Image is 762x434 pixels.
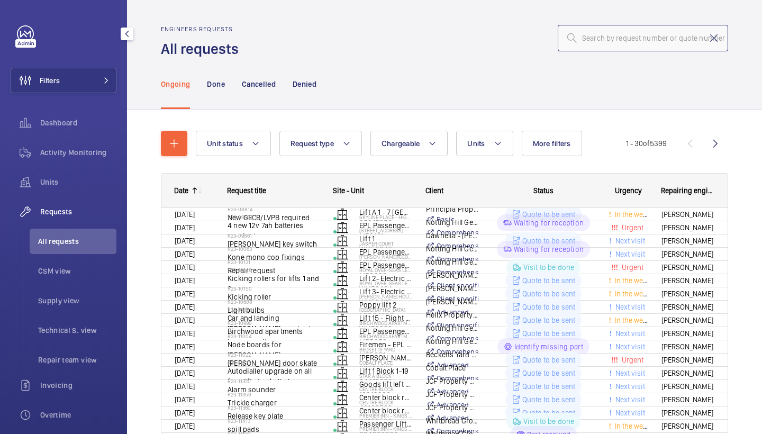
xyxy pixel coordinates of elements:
[426,243,478,254] p: Notting Hill Genesis
[175,276,195,285] span: [DATE]
[40,206,116,217] span: Requests
[359,306,412,313] p: [GEOGRAPHIC_DATA]
[613,422,650,430] span: In the week
[175,329,195,338] span: [DATE]
[426,270,478,281] p: [PERSON_NAME] [PERSON_NAME] + [PERSON_NAME] - [PERSON_NAME]
[613,329,645,338] span: Next visit
[359,333,412,339] p: Birchwood Apartments - High Risk Building
[426,336,478,347] p: Notting Hill Genesis
[514,244,584,255] p: Waiting for reception
[661,248,714,260] span: [PERSON_NAME]
[359,240,412,247] p: Jasper Court
[426,415,478,426] p: Whitbread Group PLC
[613,395,645,404] span: Next visit
[426,230,478,241] p: Dawnelia - [PERSON_NAME]
[359,254,412,260] p: [PERSON_NAME][GEOGRAPHIC_DATA]
[359,412,412,419] p: Premier Inn - Kings Cross
[359,280,412,286] p: Royal Over-Seas League
[175,290,195,298] span: [DATE]
[175,250,195,258] span: [DATE]
[40,410,116,420] span: Overtime
[382,139,420,148] span: Chargeable
[613,237,645,245] span: Next visit
[661,354,714,366] span: [PERSON_NAME]
[613,210,650,219] span: In the week
[291,139,334,148] span: Request type
[661,367,714,379] span: [PERSON_NAME]
[175,369,195,377] span: [DATE]
[38,266,116,276] span: CSM view
[426,257,478,267] p: Notting Hill Genesis
[207,79,224,89] p: Done
[207,139,243,148] span: Unit status
[279,131,362,156] button: Request type
[40,380,116,391] span: Invoicing
[359,346,412,352] p: Becketts Yard
[174,186,188,195] div: Date
[175,316,195,324] span: [DATE]
[38,236,116,247] span: All requests
[613,316,650,324] span: In the week
[426,376,478,386] p: JCF Property Management - [GEOGRAPHIC_DATA]
[661,407,714,419] span: [PERSON_NAME]
[359,426,412,432] p: Premier Inn - Kings Cross
[558,25,728,51] input: Search by request number or quote number
[467,139,485,148] span: Units
[175,342,195,351] span: [DATE]
[38,325,116,336] span: Technical S. view
[456,131,513,156] button: Units
[426,389,478,400] p: JCF Property Management - [GEOGRAPHIC_DATA]
[661,301,714,313] span: [PERSON_NAME]
[161,79,190,89] p: Ongoing
[175,210,195,219] span: [DATE]
[175,395,195,404] span: [DATE]
[613,409,645,417] span: Next visit
[661,261,714,274] span: [PERSON_NAME]
[626,140,667,147] span: 1 - 30 5399
[613,369,645,377] span: Next visit
[175,422,195,430] span: [DATE]
[175,237,195,245] span: [DATE]
[40,177,116,187] span: Units
[175,382,195,391] span: [DATE]
[613,382,645,391] span: Next visit
[620,356,643,364] span: Urgent
[175,263,195,272] span: [DATE]
[359,214,412,220] p: Skyline Place - High Risk Building
[38,295,116,306] span: Supply view
[661,381,714,393] span: [PERSON_NAME]
[175,223,195,232] span: [DATE]
[359,320,412,326] p: Birchwood Apartments - High Risk Building
[661,235,714,247] span: [PERSON_NAME]
[175,356,195,364] span: [DATE]
[228,359,320,366] h2: R23-11073
[661,186,715,195] span: Repairing engineer
[293,79,316,89] p: Denied
[175,303,195,311] span: [DATE]
[40,147,116,158] span: Activity Monitoring
[514,218,584,228] p: Waiting for reception
[38,355,116,365] span: Repair team view
[228,306,320,313] h2: R23-10889
[359,373,412,379] p: Star A Block
[661,328,714,340] span: [PERSON_NAME]
[613,250,645,258] span: Next visit
[359,386,412,392] p: Centre Block
[661,314,714,327] span: [PERSON_NAME]
[11,68,116,93] button: Filters
[426,296,478,307] p: [PERSON_NAME] House Wembley Limited
[661,275,714,287] span: [PERSON_NAME]
[661,341,714,353] span: [PERSON_NAME]
[661,209,714,221] span: [PERSON_NAME]
[161,39,245,59] h1: All requests
[40,75,60,86] span: Filters
[426,283,478,294] p: [PERSON_NAME] [PERSON_NAME] + [PERSON_NAME] - [PERSON_NAME]
[615,186,642,195] span: Urgency
[661,420,714,432] span: [PERSON_NAME]
[620,223,643,232] span: Urgent
[242,79,276,89] p: Cancelled
[620,263,643,272] span: Urgent
[522,131,582,156] button: More filters
[613,290,650,298] span: In the week
[370,131,448,156] button: Chargeable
